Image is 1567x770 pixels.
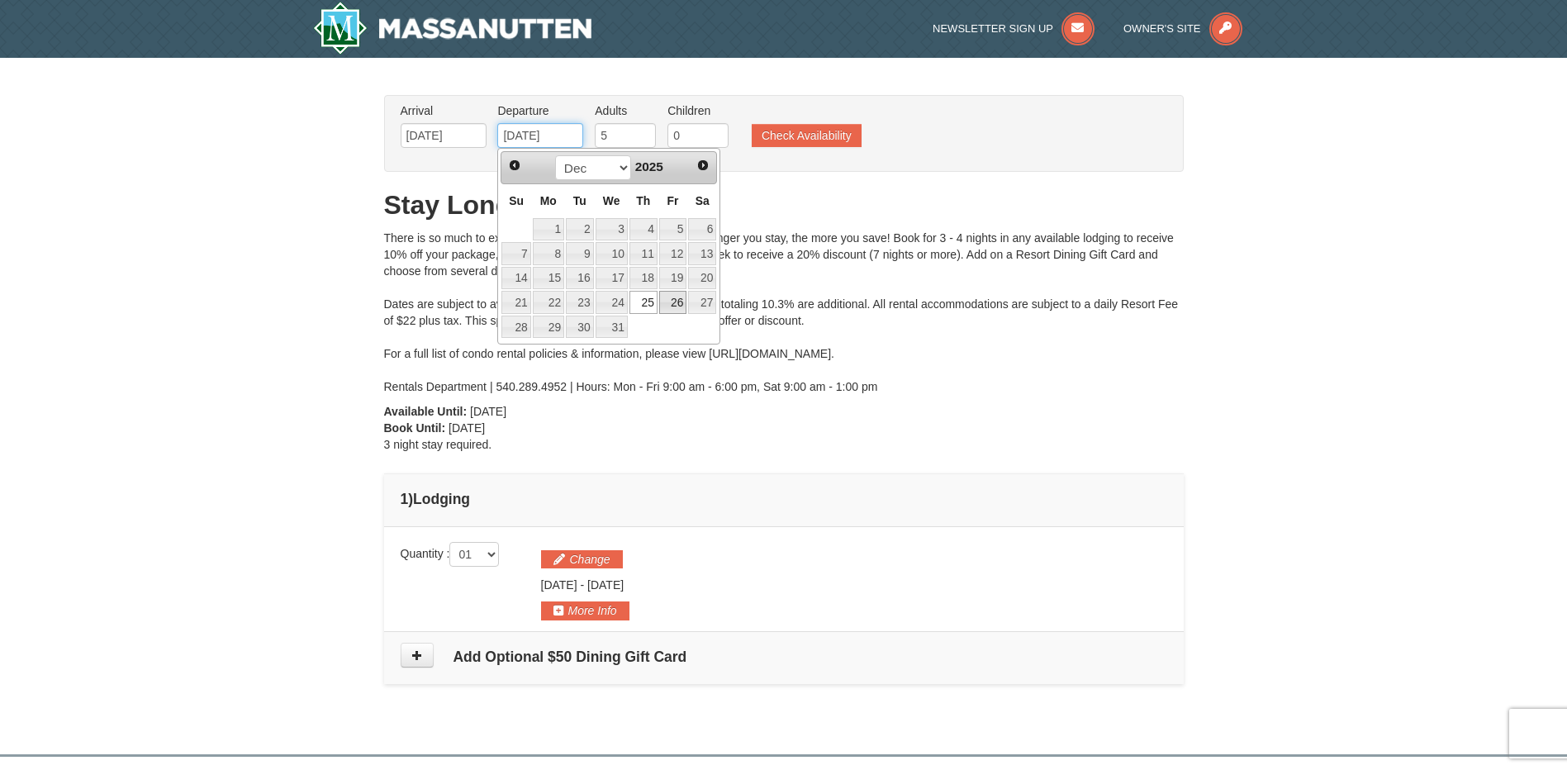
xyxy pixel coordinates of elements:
a: 18 [629,267,658,290]
span: Friday [667,194,678,207]
span: - [580,578,584,592]
a: 2 [566,218,594,241]
td: available [532,217,565,242]
td: available [629,217,658,242]
td: available [629,241,658,266]
td: available [658,217,688,242]
button: Check Availability [752,124,862,147]
td: available [595,217,629,242]
td: available [501,315,531,340]
div: There is so much to explore at [GEOGRAPHIC_DATA] and the longer you stay, the more you save! Book... [384,230,1184,395]
label: Arrival [401,102,487,119]
a: 9 [566,242,594,265]
h4: Add Optional $50 Dining Gift Card [401,649,1167,665]
span: [DATE] [470,405,506,418]
span: Quantity : [401,547,500,560]
a: 29 [533,316,564,339]
button: Change [541,550,623,568]
a: 20 [688,267,716,290]
a: 1 [533,218,564,241]
a: 31 [596,316,628,339]
h4: 1 Lodging [401,491,1167,507]
span: Sunday [509,194,524,207]
a: 4 [629,218,658,241]
td: available [658,266,688,291]
a: 15 [533,267,564,290]
img: Massanutten Resort Logo [313,2,592,55]
span: Saturday [696,194,710,207]
a: 13 [688,242,716,265]
span: Owner's Site [1123,22,1201,35]
td: available [687,290,717,315]
span: Monday [540,194,557,207]
span: Prev [508,159,521,172]
a: Owner's Site [1123,22,1242,35]
td: available [501,290,531,315]
a: 28 [501,316,530,339]
td: available [687,217,717,242]
a: 6 [688,218,716,241]
a: 19 [659,267,687,290]
span: 3 night stay required. [384,438,492,451]
span: Tuesday [573,194,586,207]
a: 25 [629,291,658,314]
a: 17 [596,267,628,290]
span: [DATE] [449,421,485,435]
td: available [629,266,658,291]
a: 10 [596,242,628,265]
a: Newsletter Sign Up [933,22,1095,35]
a: 3 [596,218,628,241]
a: 11 [629,242,658,265]
td: available [687,241,717,266]
span: Thursday [636,194,650,207]
a: 24 [596,291,628,314]
td: available [565,241,595,266]
td: available [595,241,629,266]
td: available [595,266,629,291]
a: Next [692,154,715,177]
td: available [658,290,688,315]
td: available [532,266,565,291]
td: available [658,241,688,266]
a: 5 [659,218,687,241]
td: available [595,315,629,340]
label: Departure [497,102,583,119]
td: available [532,315,565,340]
span: Next [696,159,710,172]
span: ) [408,491,413,507]
td: available [532,241,565,266]
span: [DATE] [587,578,624,592]
span: Wednesday [603,194,620,207]
a: 22 [533,291,564,314]
td: available [565,217,595,242]
td: available [687,266,717,291]
td: available [501,266,531,291]
td: available [501,241,531,266]
label: Children [667,102,729,119]
a: Massanutten Resort [313,2,592,55]
a: 21 [501,291,530,314]
strong: Book Until: [384,421,446,435]
a: 27 [688,291,716,314]
td: available [565,266,595,291]
label: Adults [595,102,656,119]
a: 8 [533,242,564,265]
a: 23 [566,291,594,314]
span: [DATE] [541,578,577,592]
a: 14 [501,267,530,290]
button: More Info [541,601,629,620]
strong: Available Until: [384,405,468,418]
td: available [532,290,565,315]
span: Newsletter Sign Up [933,22,1053,35]
span: 2025 [635,159,663,173]
h1: Stay Longer Save More [384,188,1184,221]
a: 16 [566,267,594,290]
td: available [565,315,595,340]
a: 7 [501,242,530,265]
td: available [629,290,658,315]
a: 30 [566,316,594,339]
td: available [565,290,595,315]
a: Prev [503,154,526,177]
a: 12 [659,242,687,265]
td: available [595,290,629,315]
